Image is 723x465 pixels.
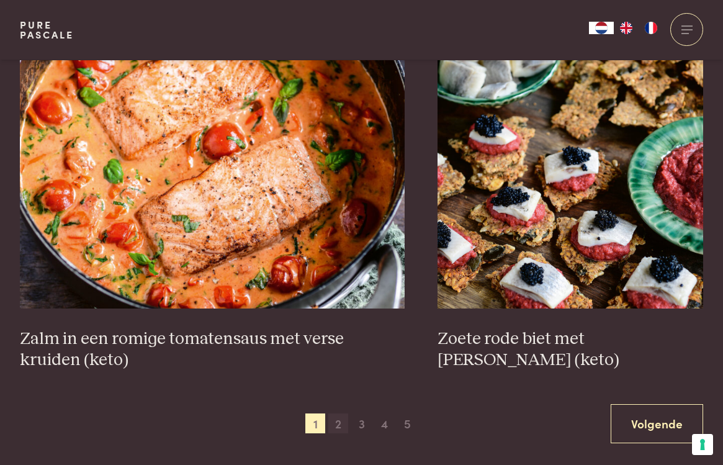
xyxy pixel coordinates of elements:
a: NL [589,22,614,34]
img: Zoete rode biet met zure haring (keto) [438,60,703,309]
a: Zalm in een romige tomatensaus met verse kruiden (keto) Zalm in een romige tomatensaus met verse ... [20,60,405,371]
a: FR [639,22,663,34]
a: Volgende [611,404,703,443]
ul: Language list [614,22,663,34]
img: Zalm in een romige tomatensaus met verse kruiden (keto) [20,60,405,309]
div: Language [589,22,614,34]
span: 2 [328,413,348,433]
a: EN [614,22,639,34]
span: 5 [398,413,418,433]
button: Uw voorkeuren voor toestemming voor trackingtechnologieën [692,434,713,455]
h3: Zoete rode biet met [PERSON_NAME] (keto) [438,328,703,371]
span: 1 [305,413,325,433]
h3: Zalm in een romige tomatensaus met verse kruiden (keto) [20,328,405,371]
a: PurePascale [20,20,74,40]
span: 3 [352,413,372,433]
aside: Language selected: Nederlands [589,22,663,34]
a: Zoete rode biet met zure haring (keto) Zoete rode biet met [PERSON_NAME] (keto) [438,60,703,371]
span: 4 [375,413,395,433]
